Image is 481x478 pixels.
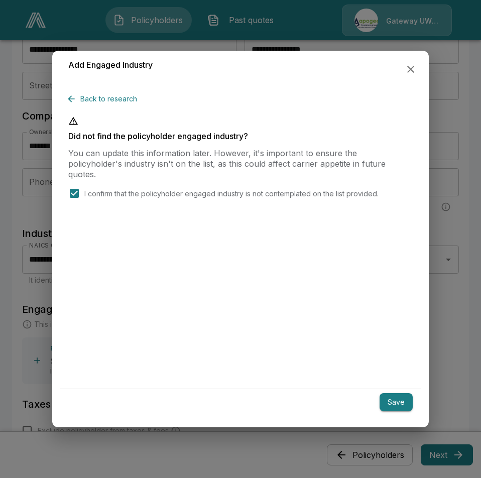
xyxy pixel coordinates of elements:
p: You can update this information later. However, it's important to ensure the policyholder's indus... [68,148,413,179]
button: Back to research [68,90,141,108]
p: I confirm that the policyholder engaged industry is not contemplated on the list provided. [84,188,379,199]
h6: Add Engaged Industry [68,59,153,72]
p: Did not find the policyholder engaged industry? [68,132,413,140]
button: Save [380,393,413,412]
